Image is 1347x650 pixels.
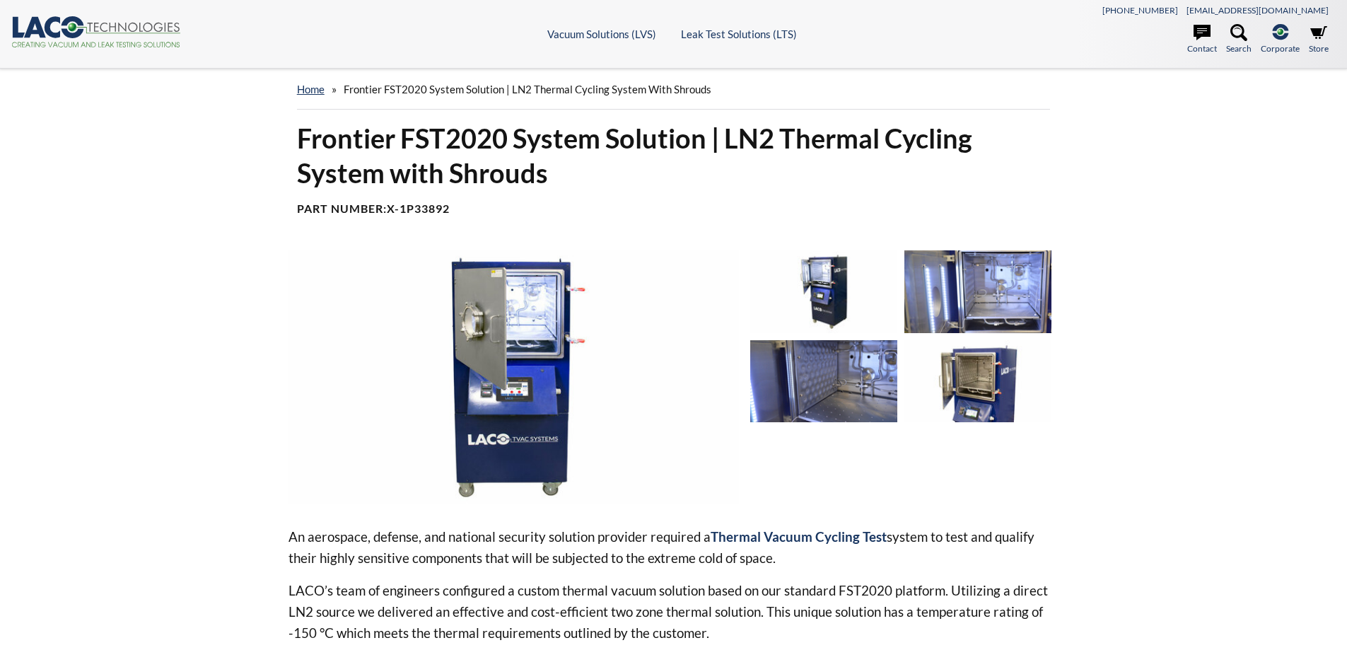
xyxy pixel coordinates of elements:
div: » [297,69,1051,110]
strong: Thermal Vacuum Cycling Test [711,528,887,545]
a: Store [1309,24,1329,55]
span: Corporate [1261,42,1300,55]
a: Contact [1187,24,1217,55]
img: TVCT System, front view, open door [288,250,740,504]
img: Thermal Platen and Shroud, chamber internal [904,250,1051,332]
a: Search [1226,24,1252,55]
a: [PHONE_NUMBER] [1102,5,1178,16]
a: [EMAIL_ADDRESS][DOMAIN_NAME] [1186,5,1329,16]
p: An aerospace, defense, and national security solution provider required a system to test and qual... [288,526,1059,569]
a: Vacuum Solutions (LVS) [547,28,656,40]
a: home [297,83,325,95]
h1: Frontier FST2020 System Solution | LN2 Thermal Cycling System with Shrouds [297,121,1051,191]
a: Leak Test Solutions (LTS) [681,28,797,40]
img: Thermal Platen and Shroud, chamber close-up [750,340,897,422]
p: LACO’s team of engineers configured a custom thermal vacuum solution based on our standard FST202... [288,580,1059,644]
img: TVCT System, angled view, open door [750,250,897,332]
img: TVCT System, chamber close-up [904,340,1051,422]
h4: Part Number: [297,202,1051,216]
span: Frontier FST2020 System Solution | LN2 Thermal Cycling System with Shrouds [344,83,711,95]
b: X-1P33892 [387,202,450,215]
